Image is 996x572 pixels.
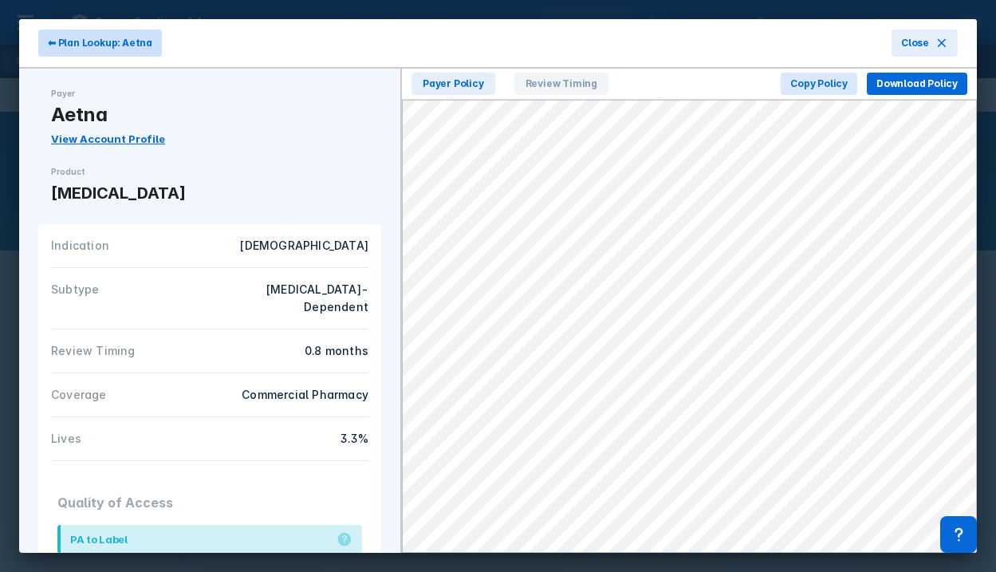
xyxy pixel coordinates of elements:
[51,342,210,360] div: Review Timing
[867,74,967,90] a: Download Policy
[876,77,958,91] span: Download Policy
[57,480,362,525] div: Quality of Access
[51,430,210,448] div: Lives
[219,430,368,448] div: 3.3%
[219,281,368,316] div: [MEDICAL_DATA]-Dependent
[51,166,368,178] div: Product
[51,281,210,316] div: Subtype
[892,30,958,57] button: Close
[940,516,977,553] div: Contact Support
[781,73,857,95] button: Copy Policy
[867,73,967,95] button: Download Policy
[70,531,128,547] div: PA to Label
[51,237,210,254] div: Indication
[48,36,152,50] span: ⬅ Plan Lookup: Aetna
[38,30,162,57] button: ⬅ Plan Lookup: Aetna
[51,132,165,145] a: View Account Profile
[411,73,495,95] span: Payer Policy
[901,36,929,50] span: Close
[51,88,368,100] div: Payer
[514,73,608,95] span: Review Timing
[51,181,368,205] div: [MEDICAL_DATA]
[219,342,368,360] div: 0.8 months
[51,103,368,127] div: Aetna
[51,386,210,404] div: Coverage
[219,237,368,254] div: [DEMOGRAPHIC_DATA]
[790,77,848,91] span: Copy Policy
[219,386,368,404] div: Commercial Pharmacy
